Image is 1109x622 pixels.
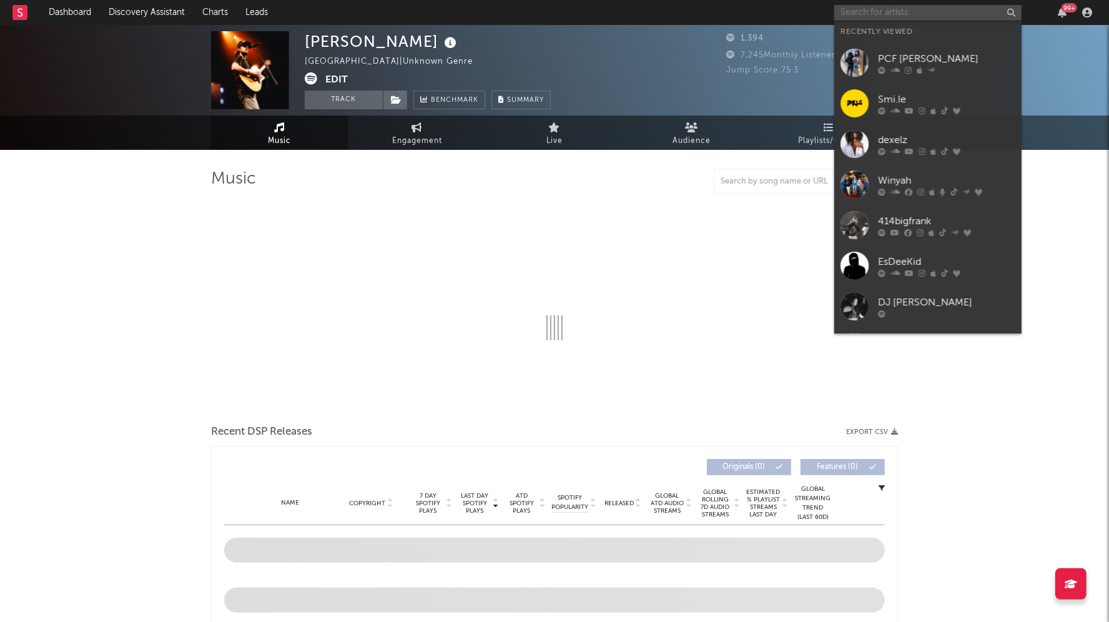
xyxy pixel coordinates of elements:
span: Last Day Spotify Plays [458,492,491,515]
span: Audience [673,134,711,149]
button: Originals(0) [707,459,791,475]
div: DJ [PERSON_NAME] [878,295,1015,310]
a: 414bigfrank [834,205,1022,245]
span: Features ( 0 ) [809,463,866,471]
a: Playlists/Charts [761,116,898,150]
span: Benchmark [431,93,478,108]
div: dexelz [878,132,1015,147]
button: Track [305,91,383,109]
div: [GEOGRAPHIC_DATA] | Unknown Genre [305,54,487,69]
a: Music [211,116,348,150]
span: 7,245 Monthly Listeners [726,51,840,59]
div: Smi.le [878,92,1015,107]
span: Live [546,134,563,149]
a: Winyah [834,164,1022,205]
a: Engagement [348,116,486,150]
button: Features(0) [801,459,885,475]
span: Engagement [392,134,442,149]
div: PCF [PERSON_NAME] [878,51,1015,66]
span: Estimated % Playlist Streams Last Day [746,488,781,518]
a: DJ [PERSON_NAME] [834,286,1022,327]
span: Copyright [349,500,385,507]
div: Name [249,498,331,508]
button: Edit [325,72,348,88]
div: Winyah [878,173,1015,188]
a: PCF [PERSON_NAME] [834,42,1022,83]
a: Audience [623,116,761,150]
button: Summary [491,91,551,109]
a: Smi.le [834,83,1022,124]
span: Spotify Popularity [552,493,589,512]
span: Recent DSP Releases [211,425,312,440]
a: EsDeeKid [834,245,1022,286]
button: Export CSV [846,428,898,436]
a: dexelz [834,124,1022,164]
div: 99 + [1062,3,1077,12]
div: 414bigfrank [878,214,1015,229]
span: Originals ( 0 ) [715,463,772,471]
span: Global Rolling 7D Audio Streams [698,488,732,518]
div: Recently Viewed [840,24,1015,39]
span: Summary [507,97,544,104]
a: Live [486,116,623,150]
span: 1,394 [726,34,764,42]
span: Released [604,500,634,507]
div: EsDeeKid [878,254,1015,269]
span: Playlists/Charts [799,134,860,149]
div: [PERSON_NAME] [305,31,460,52]
a: Benchmark [413,91,485,109]
button: 99+ [1058,7,1067,17]
span: Music [269,134,292,149]
input: Search by song name or URL [714,177,846,187]
div: Global Streaming Trend (Last 60D) [794,485,832,522]
span: ATD Spotify Plays [505,492,538,515]
a: [PERSON_NAME] [834,327,1022,367]
input: Search for artists [834,5,1022,21]
span: Global ATD Audio Streams [650,492,684,515]
span: Jump Score: 75.3 [726,66,799,74]
span: 7 Day Spotify Plays [412,492,445,515]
